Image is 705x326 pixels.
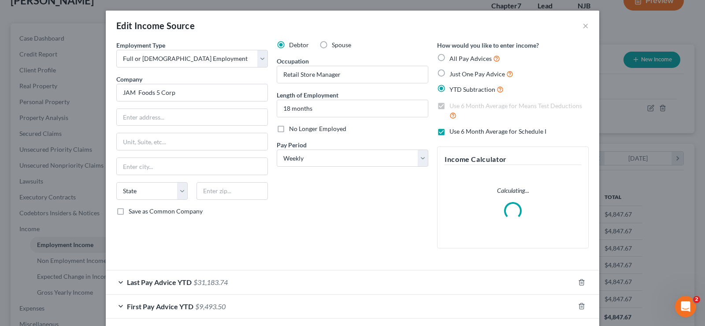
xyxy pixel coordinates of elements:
input: Enter city... [117,158,267,175]
span: Use 6 Month Average for Schedule I [449,127,546,135]
input: Enter zip... [197,182,268,200]
label: How would you like to enter income? [437,41,539,50]
span: Last Pay Advice YTD [127,278,192,286]
label: Occupation [277,56,309,66]
span: Use 6 Month Average for Means Test Deductions [449,102,582,109]
span: $31,183.74 [193,278,228,286]
span: All Pay Advices [449,55,492,62]
span: Spouse [332,41,351,49]
span: Employment Type [116,41,165,49]
span: No Longer Employed [289,125,346,132]
div: Edit Income Source [116,19,195,32]
span: YTD Subtraction [449,86,495,93]
input: ex: 2 years [277,100,428,117]
input: Search company by name... [116,84,268,101]
iframe: Intercom live chat [675,296,696,317]
span: $9,493.50 [195,302,226,311]
span: Company [116,75,142,83]
span: First Pay Advice YTD [127,302,193,311]
label: Length of Employment [277,90,338,100]
span: 2 [693,296,700,303]
input: -- [277,66,428,83]
span: Save as Common Company [129,207,203,215]
span: Just One Pay Advice [449,70,505,78]
span: Pay Period [277,141,307,149]
h5: Income Calculator [445,154,581,165]
button: × [583,20,589,31]
p: Calculating... [445,186,581,195]
input: Unit, Suite, etc... [117,133,267,150]
input: Enter address... [117,109,267,126]
span: Debtor [289,41,309,49]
